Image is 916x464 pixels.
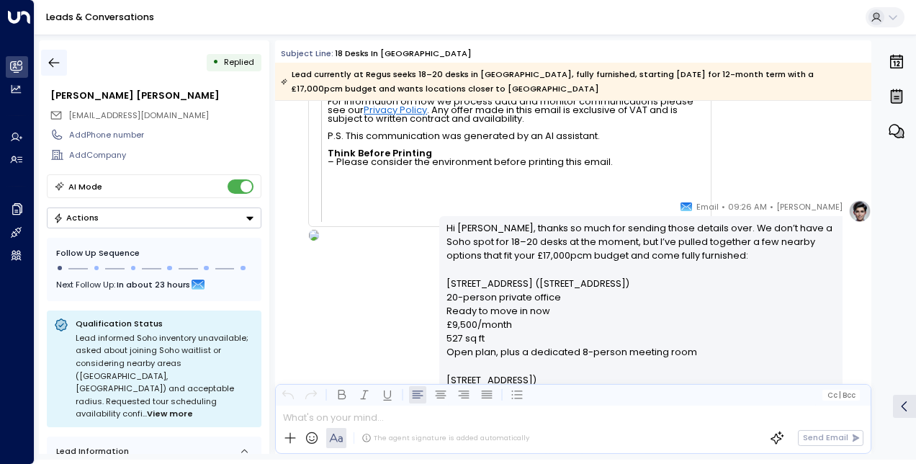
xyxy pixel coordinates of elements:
[822,390,860,401] button: Cc|Bcc
[47,208,261,228] button: Actions
[281,48,333,59] span: Subject Line:
[69,149,261,161] div: AddCompany
[56,247,252,259] div: Follow Up Sequence
[362,433,529,443] div: The agent signature is added automatically
[50,89,261,102] div: [PERSON_NAME] [PERSON_NAME]
[770,200,773,214] span: •
[364,106,427,115] a: Privacy Policy
[212,52,219,73] div: •
[53,213,99,223] div: Actions
[302,386,320,403] button: Redo
[722,200,725,214] span: •
[47,208,261,228] div: Button group with a nested menu
[147,408,193,421] span: View more
[56,277,252,293] div: Next Follow Up:
[839,391,841,399] span: |
[76,318,254,329] p: Qualification Status
[335,48,472,60] div: 18 desks in [GEOGRAPHIC_DATA]
[696,200,719,214] span: Email
[76,332,254,421] div: Lead informed Soho inventory unavailable; asked about joining Soho waitlist or considering nearby...
[68,110,209,122] span: charlilucy@aol.com
[117,277,190,293] span: In about 23 hours
[728,200,767,214] span: 09:26 AM
[279,386,297,403] button: Undo
[46,11,154,23] a: Leads & Conversations
[52,445,129,458] div: Lead Information
[69,129,261,141] div: AddPhone number
[224,56,254,68] span: Replied
[827,391,856,399] span: Cc Bcc
[68,110,209,121] span: [EMAIL_ADDRESS][DOMAIN_NAME]
[848,200,871,223] img: profile-logo.png
[281,67,864,96] div: Lead currently at Regus seeks 18–20 desks in [GEOGRAPHIC_DATA], fully furnished, starting [DATE] ...
[328,147,432,159] strong: Think Before Printing
[68,179,102,194] div: AI Mode
[776,200,843,214] span: [PERSON_NAME]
